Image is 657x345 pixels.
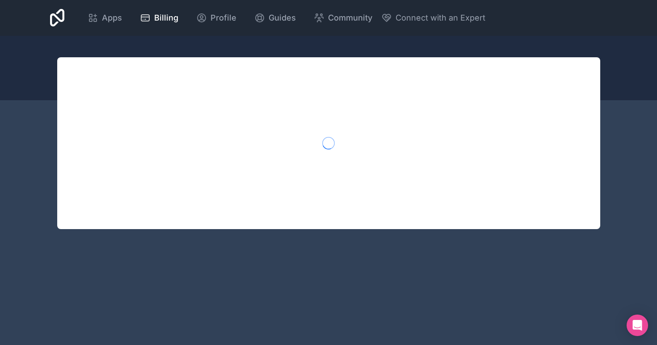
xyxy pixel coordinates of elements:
[381,12,485,24] button: Connect with an Expert
[102,12,122,24] span: Apps
[627,315,648,336] div: Open Intercom Messenger
[154,12,178,24] span: Billing
[80,8,129,28] a: Apps
[247,8,303,28] a: Guides
[211,12,236,24] span: Profile
[307,8,379,28] a: Community
[269,12,296,24] span: Guides
[189,8,244,28] a: Profile
[133,8,185,28] a: Billing
[328,12,372,24] span: Community
[396,12,485,24] span: Connect with an Expert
